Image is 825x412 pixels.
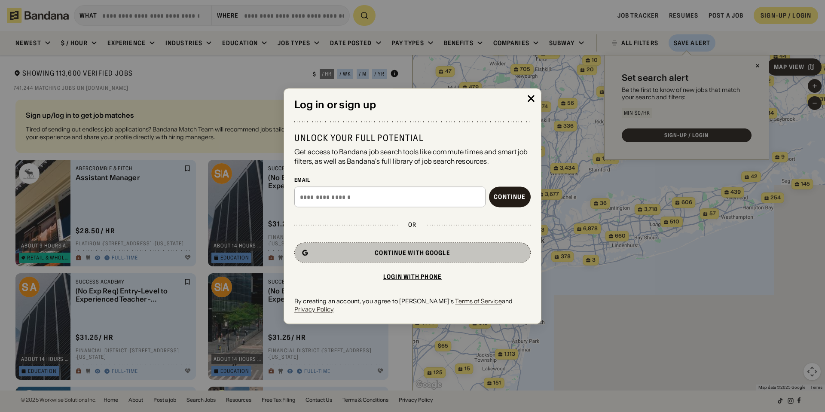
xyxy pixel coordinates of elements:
div: Continue [494,194,526,200]
a: Privacy Policy [294,305,333,313]
div: Login with phone [383,274,442,280]
div: Get access to Bandana job search tools like commute times and smart job filters, as well as Banda... [294,147,531,166]
div: or [408,221,416,229]
div: Unlock your full potential [294,132,531,143]
a: Terms of Service [455,298,501,305]
div: Log in or sign up [294,99,531,111]
div: Email [294,177,531,183]
div: By creating an account, you agree to [PERSON_NAME]'s and . [294,298,531,313]
div: Continue with Google [375,250,450,256]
